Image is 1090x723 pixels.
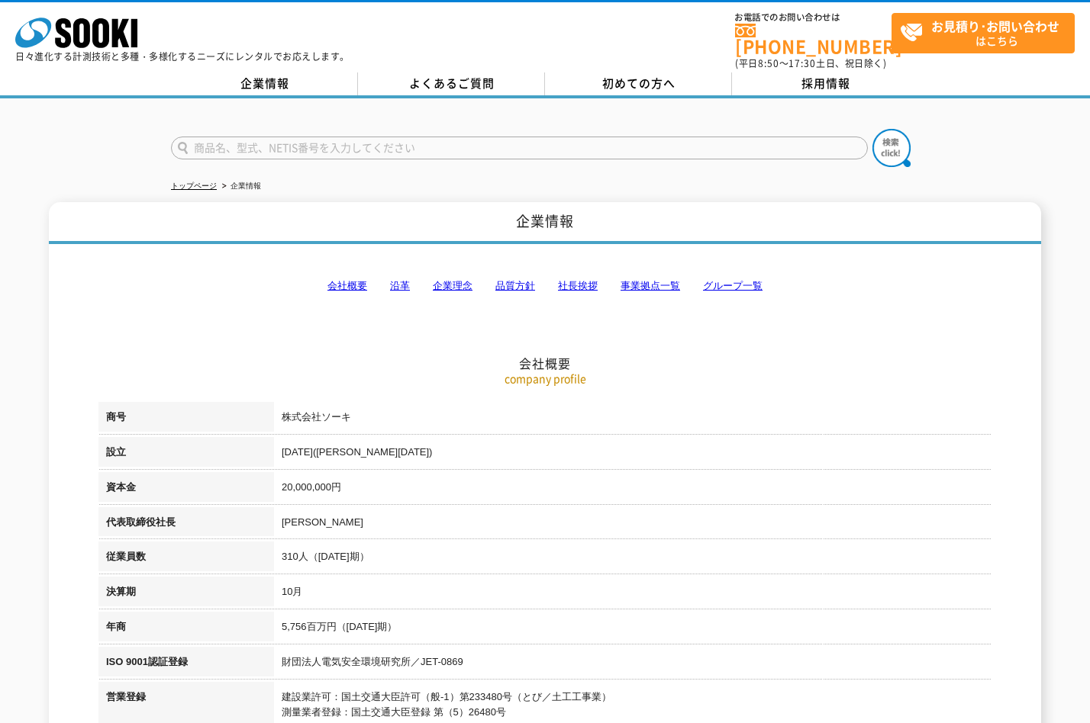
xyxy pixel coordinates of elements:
p: company profile [98,371,992,387]
img: btn_search.png [872,129,911,167]
strong: お見積り･お問い合わせ [931,17,1059,35]
td: 310人（[DATE]期） [274,541,992,577]
span: 初めての方へ [602,75,676,92]
td: 株式会社ソーキ [274,402,992,437]
li: 企業情報 [219,178,261,194]
a: よくあるご質問 [358,72,545,95]
th: 商号 [98,402,274,437]
a: お見積り･お問い合わせはこちら [892,13,1075,53]
th: 設立 [98,437,274,472]
a: グループ一覧 [703,280,763,291]
th: 年商 [98,612,274,647]
input: 商品名、型式、NETIS番号を入力してください [171,137,868,159]
th: 代表取締役社長 [98,507,274,542]
td: 10月 [274,577,992,612]
h2: 会社概要 [98,203,992,371]
a: 企業理念 [433,280,472,291]
a: 初めての方へ [545,72,732,95]
a: 品質方針 [495,280,535,291]
a: 事業拠点一覧 [621,280,680,291]
th: 決算期 [98,577,274,612]
span: はこちら [900,14,1074,52]
th: 従業員数 [98,541,274,577]
td: [PERSON_NAME] [274,507,992,542]
a: 会社概要 [327,280,367,291]
td: 5,756百万円（[DATE]期） [274,612,992,647]
span: 17:30 [788,56,816,70]
span: 8:50 [758,56,779,70]
th: 資本金 [98,472,274,507]
td: [DATE]([PERSON_NAME][DATE]) [274,437,992,472]
span: お電話でのお問い合わせは [735,13,892,22]
span: (平日 ～ 土日、祝日除く) [735,56,886,70]
td: 財団法人電気安全環境研究所／JET-0869 [274,647,992,682]
a: 企業情報 [171,72,358,95]
p: 日々進化する計測技術と多種・多様化するニーズにレンタルでお応えします。 [15,52,350,61]
a: 社長挨拶 [558,280,598,291]
a: 沿革 [390,280,410,291]
a: トップページ [171,182,217,190]
h1: 企業情報 [49,202,1041,244]
a: 採用情報 [732,72,919,95]
th: ISO 9001認証登録 [98,647,274,682]
a: [PHONE_NUMBER] [735,24,892,55]
td: 20,000,000円 [274,472,992,507]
